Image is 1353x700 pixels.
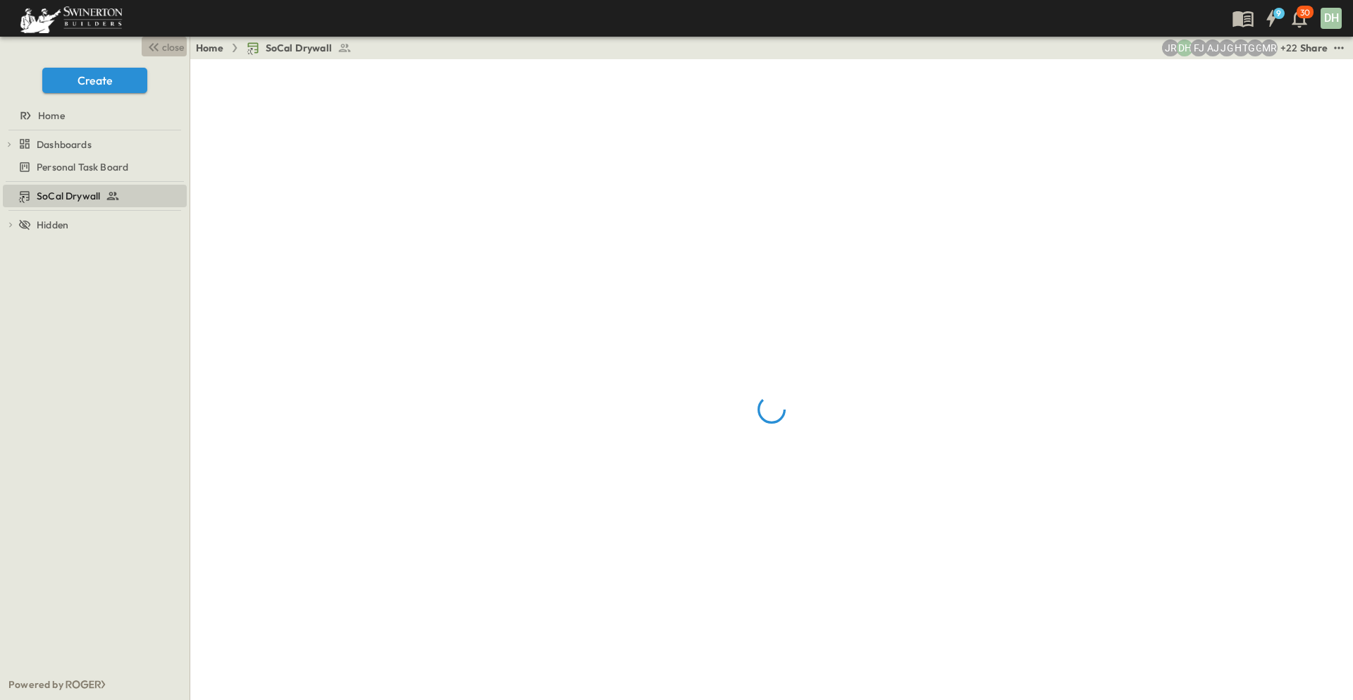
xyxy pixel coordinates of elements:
div: SoCal Drywalltest [3,185,187,207]
a: Personal Task Board [3,157,184,177]
a: SoCal Drywall [246,41,352,55]
button: close [142,37,187,56]
button: Create [42,68,147,93]
span: Personal Task Board [37,160,128,174]
button: test [1330,39,1347,56]
a: Home [3,106,184,125]
p: + 22 [1280,41,1295,55]
button: 9 [1257,6,1285,31]
h6: 9 [1276,8,1281,19]
button: DH [1319,6,1343,30]
span: Home [38,109,65,123]
span: SoCal Drywall [37,189,100,203]
div: Francisco J. Sanchez (frsanchez@swinerton.com) [1190,39,1207,56]
div: Share [1300,41,1328,55]
span: SoCal Drywall [266,41,332,55]
div: Personal Task Boardtest [3,156,187,178]
a: Dashboards [18,135,184,154]
a: SoCal Drywall [3,186,184,206]
div: Anthony Jimenez (anthony.jimenez@swinerton.com) [1204,39,1221,56]
div: Gerrad Gerber (gerrad.gerber@swinerton.com) [1247,39,1264,56]
nav: breadcrumbs [196,41,360,55]
div: Meghana Raj (meghana.raj@swinerton.com) [1261,39,1278,56]
div: DH [1321,8,1342,29]
img: 6c363589ada0b36f064d841b69d3a419a338230e66bb0a533688fa5cc3e9e735.png [17,4,125,33]
span: close [162,40,184,54]
div: Haaris Tahmas (haaris.tahmas@swinerton.com) [1232,39,1249,56]
a: Home [196,41,223,55]
span: Dashboards [37,137,92,152]
p: 30 [1300,7,1310,18]
div: Daryll Hayward (daryll.hayward@swinerton.com) [1176,39,1193,56]
span: Hidden [37,218,68,232]
div: Joshua Russell (joshua.russell@swinerton.com) [1162,39,1179,56]
div: Jorge Garcia (jorgarcia@swinerton.com) [1218,39,1235,56]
